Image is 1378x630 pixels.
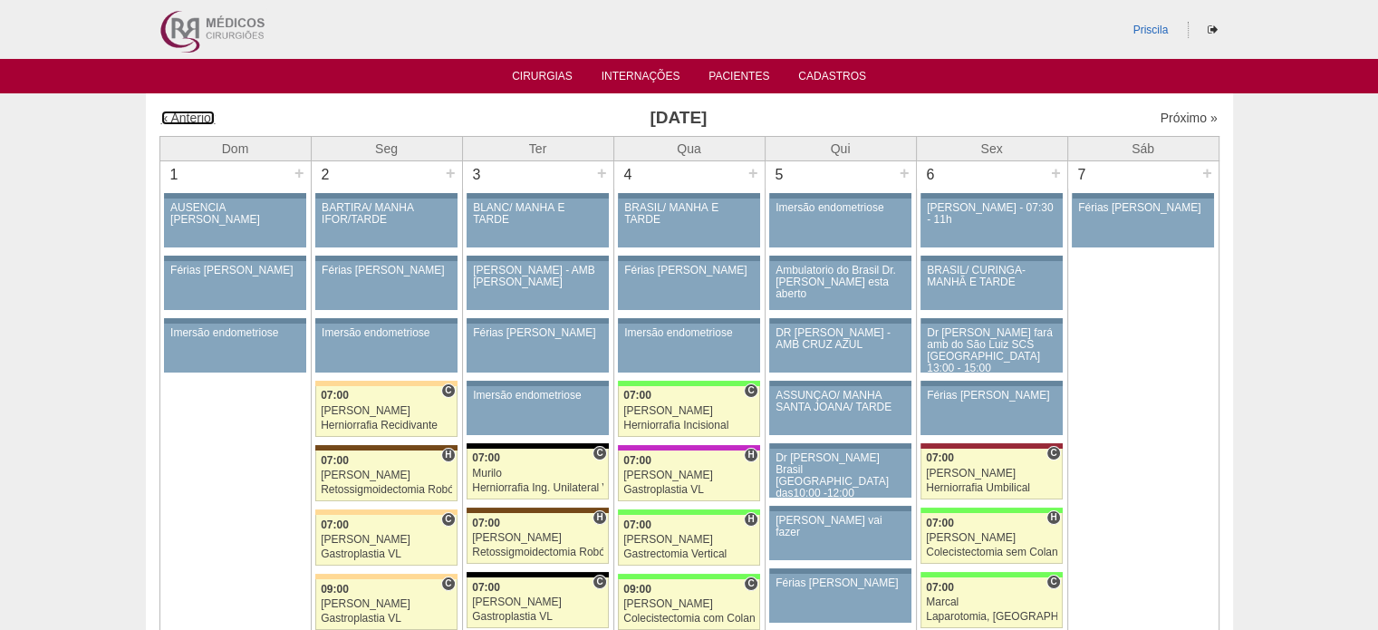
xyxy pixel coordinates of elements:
[1078,202,1208,214] div: Férias [PERSON_NAME]
[926,581,954,594] span: 07:00
[926,532,1057,544] div: [PERSON_NAME]
[164,324,305,373] a: Imersão endometriose
[614,161,642,189] div: 4
[321,405,452,417] div: [PERSON_NAME]
[776,577,905,589] div: Férias [PERSON_NAME]
[618,509,759,515] div: Key: Brasil
[618,515,759,566] a: H 07:00 [PERSON_NAME] Gastrectomia Vertical
[920,318,1062,324] div: Key: Aviso
[321,389,349,402] span: 07:00
[463,161,491,189] div: 3
[618,193,759,199] div: Key: Aviso
[1046,510,1060,525] span: Hospital
[769,568,911,574] div: Key: Aviso
[920,577,1062,628] a: C 07:00 Marcal Laparotomia, [GEOGRAPHIC_DATA], Drenagem, Bridas VL
[473,265,602,288] div: [PERSON_NAME] - AMB [PERSON_NAME]
[160,161,188,189] div: 1
[920,513,1062,564] a: H 07:00 [PERSON_NAME] Colecistectomia sem Colangiografia VL
[170,202,300,226] div: AUSENCIA [PERSON_NAME]
[744,448,757,462] span: Hospital
[321,420,452,431] div: Herniorrafia Recidivante
[462,136,613,160] th: Ter
[593,510,606,525] span: Hospital
[441,577,455,591] span: Consultório
[776,202,905,214] div: Imersão endometriose
[769,256,911,261] div: Key: Aviso
[321,548,452,560] div: Gastroplastia VL
[164,199,305,247] a: AUSENCIA [PERSON_NAME]
[473,202,602,226] div: BLANC/ MANHÃ E TARDE
[1160,111,1217,125] a: Próximo »
[321,613,452,625] div: Gastroplastia VL
[920,508,1062,513] div: Key: Brasil
[769,506,911,511] div: Key: Aviso
[321,470,452,481] div: [PERSON_NAME]
[769,324,911,373] a: DR [PERSON_NAME] - AMB CRUZ AZUL
[776,327,905,351] div: DR [PERSON_NAME] - AMB CRUZ AZUL
[927,390,1056,402] div: Férias [PERSON_NAME]
[467,513,608,564] a: H 07:00 [PERSON_NAME] Retossigmoidectomia Robótica
[315,386,457,437] a: C 07:00 [PERSON_NAME] Herniorrafia Recidivante
[472,596,603,608] div: [PERSON_NAME]
[744,577,757,591] span: Consultório
[623,548,755,560] div: Gastrectomia Vertical
[467,572,608,577] div: Key: Blanc
[926,451,954,464] span: 07:00
[164,193,305,199] div: Key: Aviso
[744,512,757,527] span: Hospital
[920,443,1062,449] div: Key: Sírio Libanês
[1208,24,1218,35] i: Sair
[618,381,759,386] div: Key: Brasil
[315,256,457,261] div: Key: Aviso
[776,515,905,538] div: [PERSON_NAME] vai fazer
[624,327,754,339] div: Imersão endometriose
[315,193,457,199] div: Key: Aviso
[1200,161,1215,185] div: +
[322,265,451,276] div: Férias [PERSON_NAME]
[623,389,651,402] span: 07:00
[624,265,754,276] div: Férias [PERSON_NAME]
[917,161,945,189] div: 6
[321,534,452,546] div: [PERSON_NAME]
[920,324,1062,373] a: Dr [PERSON_NAME] fará amb do São Luiz SCS [GEOGRAPHIC_DATA] 13:00 - 15:00
[926,468,1057,480] div: [PERSON_NAME]
[708,70,769,88] a: Pacientes
[1046,575,1060,589] span: Consultório
[623,454,651,467] span: 07:00
[467,261,608,310] a: [PERSON_NAME] - AMB [PERSON_NAME]
[920,193,1062,199] div: Key: Aviso
[769,381,911,386] div: Key: Aviso
[766,161,794,189] div: 5
[467,449,608,499] a: C 07:00 Murilo Herniorrafia Ing. Unilateral VL
[897,161,912,185] div: +
[769,193,911,199] div: Key: Aviso
[315,261,457,310] a: Férias [PERSON_NAME]
[472,611,603,623] div: Gastroplastia VL
[315,445,457,451] div: Key: Santa Joana
[1046,446,1060,460] span: Consultório
[926,547,1057,558] div: Colecistectomia sem Colangiografia VL
[920,256,1062,261] div: Key: Aviso
[623,484,755,496] div: Gastroplastia VL
[920,261,1062,310] a: BRASIL/ CURINGA- MANHÃ E TARDE
[927,327,1056,375] div: Dr [PERSON_NAME] fará amb do São Luiz SCS [GEOGRAPHIC_DATA] 13:00 - 15:00
[467,508,608,513] div: Key: Santa Joana
[623,420,755,431] div: Herniorrafia Incisional
[769,318,911,324] div: Key: Aviso
[916,136,1067,160] th: Sex
[593,575,606,589] span: Consultório
[321,454,349,467] span: 07:00
[315,574,457,579] div: Key: Bartira
[746,161,761,185] div: +
[920,449,1062,499] a: C 07:00 [PERSON_NAME] Herniorrafia Umbilical
[776,265,905,301] div: Ambulatorio do Brasil Dr. [PERSON_NAME] esta aberto
[467,443,608,449] div: Key: Blanc
[926,517,954,529] span: 07:00
[315,509,457,515] div: Key: Bartira
[623,598,755,610] div: [PERSON_NAME]
[473,327,602,339] div: Férias [PERSON_NAME]
[769,261,911,310] a: Ambulatorio do Brasil Dr. [PERSON_NAME] esta aberto
[769,574,911,623] a: Férias [PERSON_NAME]
[321,598,452,610] div: [PERSON_NAME]
[441,512,455,527] span: Consultório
